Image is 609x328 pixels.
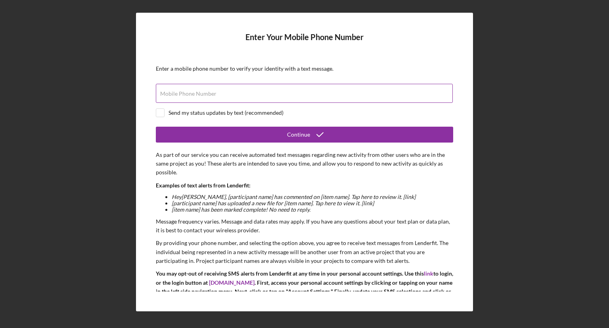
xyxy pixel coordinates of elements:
[209,279,255,286] a: [DOMAIN_NAME]
[172,206,453,213] li: [item name] has been marked complete! No need to reply.
[172,200,453,206] li: [participant name] has uploaded a new file for [item name]. Tap here to view it. [link]
[160,91,216,97] label: Mobile Phone Number
[156,127,453,143] button: Continue
[424,270,433,277] a: link
[156,269,453,305] p: You may opt-out of receiving SMS alerts from Lenderfit at any time in your personal account setti...
[172,194,453,200] li: Hey [PERSON_NAME] , [participant name] has commented on [item name]. Tap here to review it. [link]
[156,66,453,72] div: Enter a mobile phone number to verify your identity with a text message.
[156,33,453,54] h4: Enter Your Mobile Phone Number
[156,150,453,177] p: As part of our service you can receive automated text messages regarding new activity from other ...
[287,127,310,143] div: Continue
[169,110,283,116] div: Send my status updates by text (recommended)
[156,181,453,190] p: Examples of text alerts from Lenderfit:
[156,239,453,265] p: By providing your phone number, and selecting the option above, you agree to receive text message...
[156,217,453,235] p: Message frequency varies. Message and data rates may apply. If you have any questions about your ...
